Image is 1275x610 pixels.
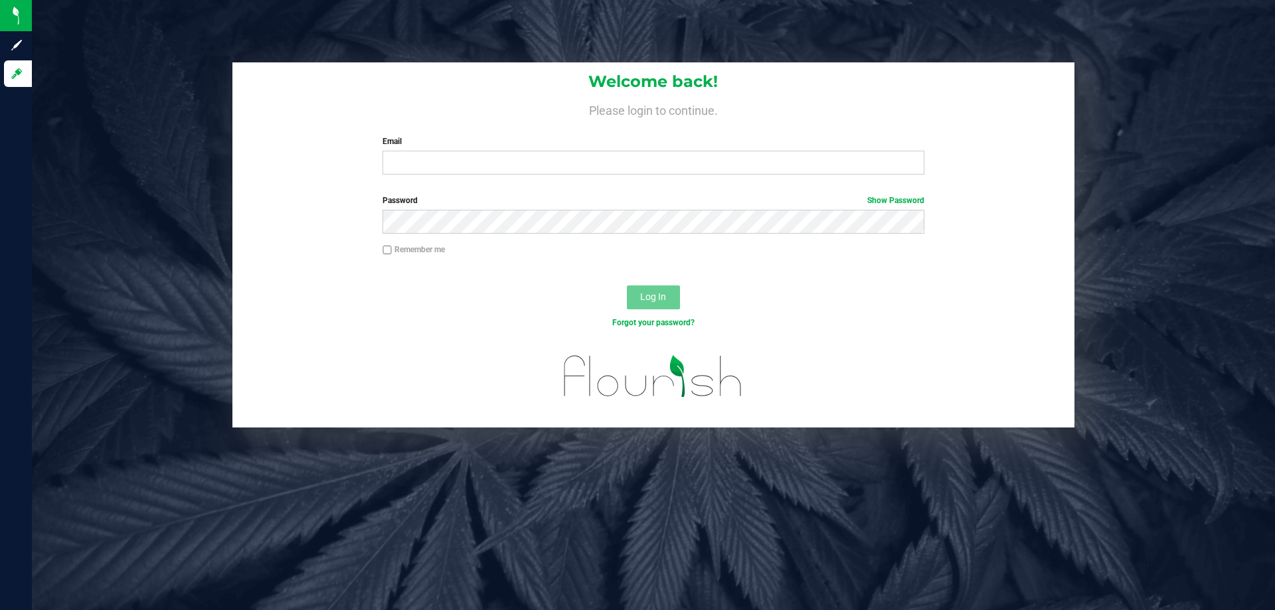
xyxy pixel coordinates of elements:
[867,196,924,205] a: Show Password
[612,318,695,327] a: Forgot your password?
[232,101,1074,117] h4: Please login to continue.
[627,285,680,309] button: Log In
[382,246,392,255] input: Remember me
[382,244,445,256] label: Remember me
[640,291,666,302] span: Log In
[10,67,23,80] inline-svg: Log in
[10,38,23,52] inline-svg: Sign up
[548,343,758,410] img: flourish_logo.svg
[232,73,1074,90] h1: Welcome back!
[382,196,418,205] span: Password
[382,135,924,147] label: Email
